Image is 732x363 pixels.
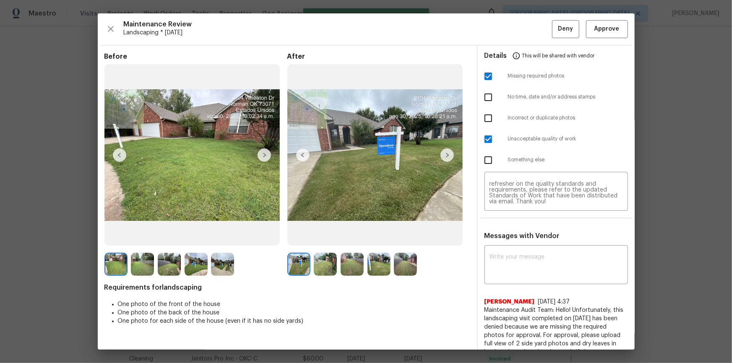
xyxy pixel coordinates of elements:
span: Missing required photos [508,73,628,80]
img: left-chevron-button-url [113,148,126,162]
span: Deny [558,24,573,34]
span: Approve [594,24,620,34]
div: Missing required photos [478,66,635,87]
li: One photo for each side of the house (even if it has no side yards) [118,317,470,325]
span: This will be shared with vendor [522,46,595,66]
span: Something else [508,156,628,163]
span: Incorrect or duplicate photos [508,114,628,122]
div: No time, date and/or address stamps [478,87,635,108]
img: right-chevron-button-url [258,148,271,162]
span: No time, date and/or address stamps [508,93,628,101]
button: Approve [586,20,628,38]
div: Something else [478,150,635,171]
span: [PERSON_NAME] [485,298,535,306]
div: Incorrect or duplicate photos [478,108,635,129]
li: One photo of the front of the house [118,300,470,309]
span: Messages with Vendor [485,233,560,239]
textarea: Maintenance Audit Team: Hello! Unfortunately, this landscaping visit completed on [DATE] has been... [490,181,623,204]
li: One photo of the back of the house [118,309,470,317]
span: After [287,52,470,61]
button: Deny [552,20,579,38]
img: left-chevron-button-url [296,148,310,162]
span: Unacceptable quality of work [508,135,628,143]
span: Before [104,52,287,61]
span: Maintenance Review [124,20,552,29]
span: [DATE] 4:37 [538,299,570,305]
span: Requirements for landscaping [104,283,470,292]
span: Details [485,46,507,66]
div: Unacceptable quality of work [478,129,635,150]
img: right-chevron-button-url [440,148,454,162]
span: Landscaping * [DATE] [124,29,552,37]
